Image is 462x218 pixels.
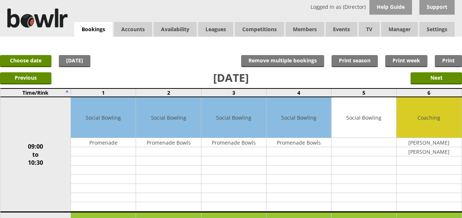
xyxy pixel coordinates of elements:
a: Print [435,55,462,67]
td: Social Bowling [136,97,201,138]
input: Next [411,72,462,84]
a: [DATE] [59,55,90,67]
td: Promenade [71,138,136,147]
td: Coaching [397,97,461,138]
td: 2 [136,88,201,97]
td: 5 [332,88,397,97]
td: [PERSON_NAME] [397,138,461,147]
span: Manager [381,22,418,37]
td: Promenade Bowls [266,138,331,147]
a: Print week [385,55,427,67]
span: TV [359,22,380,37]
a: Events [326,22,357,37]
input: Remove multiple bookings [241,55,324,67]
a: Leagues [198,22,233,37]
span: Accounts [114,22,152,37]
td: 3 [201,88,266,97]
td: Social Bowling [266,97,331,138]
td: [PERSON_NAME] [397,147,461,156]
td: Social Bowling [332,97,396,138]
td: Social Bowling [201,97,266,138]
td: 6 [397,88,462,97]
a: Bookings [74,22,112,37]
span: Settings [419,22,455,37]
span: Members [286,22,324,37]
td: Social Bowling [71,97,136,138]
td: Promenade Bowls [136,138,201,147]
a: Availability [154,22,197,37]
a: Competitions [235,22,284,37]
td: Promenade Bowls [201,138,266,147]
td: 4 [266,88,331,97]
td: Time/Rink [0,88,71,97]
a: Print season [332,55,378,67]
td: 09:00 to 10:30 [0,97,71,212]
td: 1 [71,88,136,97]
